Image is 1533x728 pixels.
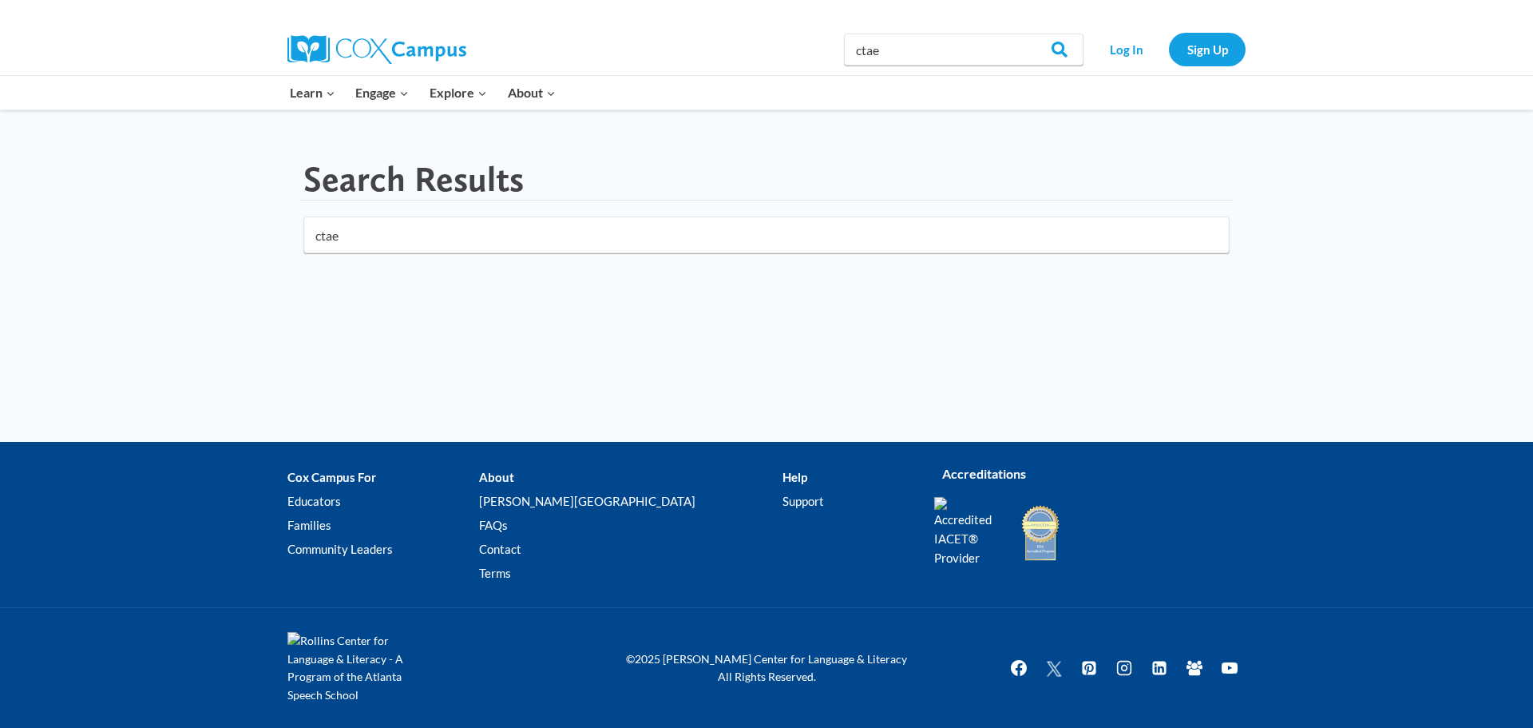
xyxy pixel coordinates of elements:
[279,76,565,109] nav: Primary Navigation
[355,82,409,103] span: Engage
[479,562,782,586] a: Terms
[615,650,918,686] p: ©2025 [PERSON_NAME] Center for Language & Literacy All Rights Reserved.
[942,466,1026,481] strong: Accreditations
[1091,33,1246,66] nav: Secondary Navigation
[1108,652,1140,684] a: Instagram
[287,490,479,514] a: Educators
[287,632,431,704] img: Rollins Center for Language & Literacy - A Program of the Atlanta Speech School
[290,82,335,103] span: Learn
[1038,652,1070,684] a: Twitter
[287,35,466,64] img: Cox Campus
[1214,652,1246,684] a: YouTube
[1073,652,1105,684] a: Pinterest
[1044,659,1064,678] img: Twitter X icon white
[1143,652,1175,684] a: Linkedin
[1178,652,1210,684] a: Facebook Group
[479,514,782,538] a: FAQs
[1020,503,1060,563] img: IDA Accredited
[1091,33,1161,66] a: Log In
[1169,33,1246,66] a: Sign Up
[479,538,782,562] a: Contact
[303,158,524,201] h1: Search Results
[934,497,1002,567] img: Accredited IACET® Provider
[287,538,479,562] a: Community Leaders
[844,34,1083,66] input: Search Cox Campus
[782,490,910,514] a: Support
[287,514,479,538] a: Families
[508,82,556,103] span: About
[430,82,487,103] span: Explore
[303,217,1230,253] input: Search for...
[1003,652,1035,684] a: Facebook
[479,490,782,514] a: [PERSON_NAME][GEOGRAPHIC_DATA]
